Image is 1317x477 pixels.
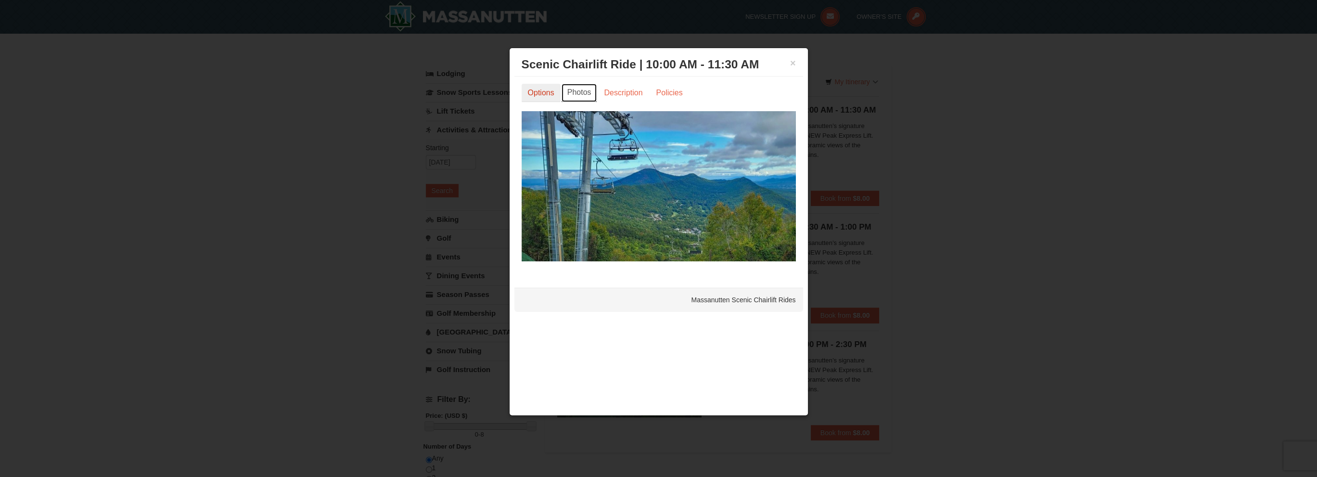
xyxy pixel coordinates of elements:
[790,58,796,68] button: ×
[522,57,796,72] h3: Scenic Chairlift Ride | 10:00 AM - 11:30 AM
[562,84,597,102] a: Photos
[522,111,796,261] img: 24896431-1-a2e2611b.jpg
[598,84,649,102] a: Description
[522,84,561,102] a: Options
[514,288,803,312] div: Massanutten Scenic Chairlift Rides
[650,84,689,102] a: Policies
